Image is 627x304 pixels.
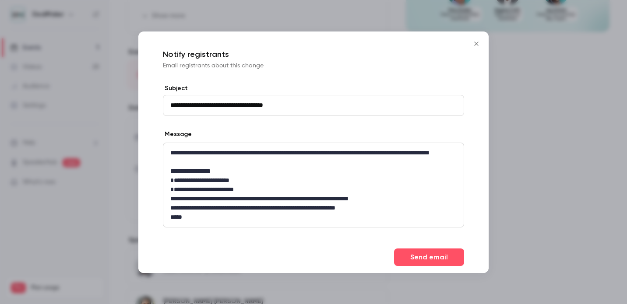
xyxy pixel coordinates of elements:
[163,84,464,93] label: Subject
[163,61,464,70] p: Email registrants about this change
[163,49,464,59] p: Notify registrants
[163,130,192,139] label: Message
[163,143,464,227] div: editor
[394,248,464,266] button: Send email
[468,35,485,52] button: Close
